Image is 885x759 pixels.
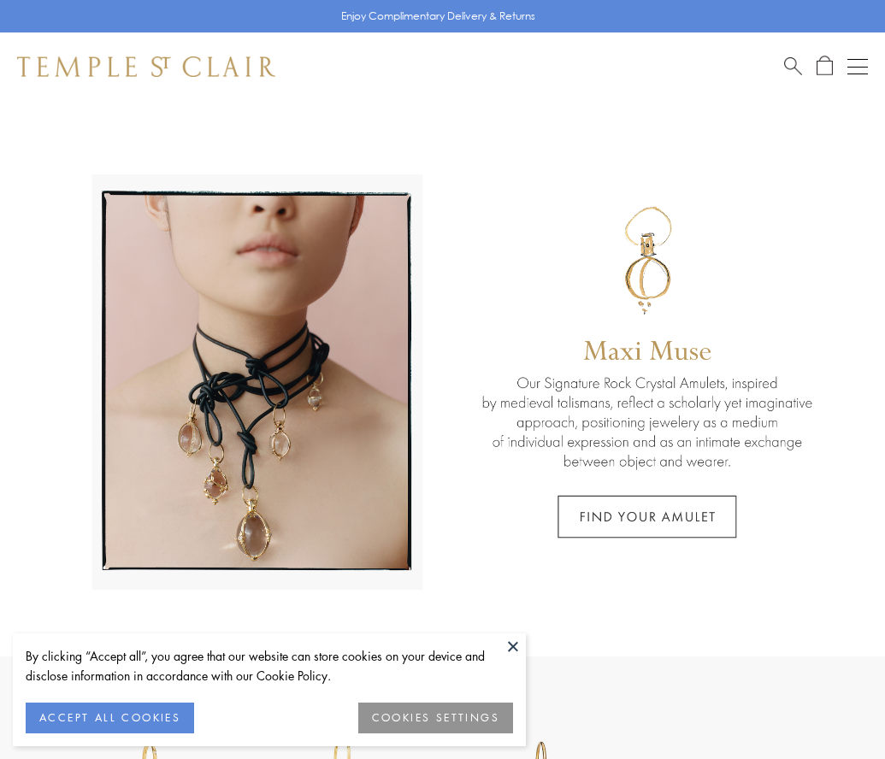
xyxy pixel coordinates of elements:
a: Search [784,56,802,77]
p: Enjoy Complimentary Delivery & Returns [341,8,535,25]
button: ACCEPT ALL COOKIES [26,703,194,733]
a: Open Shopping Bag [817,56,833,77]
img: Temple St. Clair [17,56,275,77]
button: COOKIES SETTINGS [358,703,513,733]
button: Open navigation [847,56,868,77]
div: By clicking “Accept all”, you agree that our website can store cookies on your device and disclos... [26,646,513,685]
